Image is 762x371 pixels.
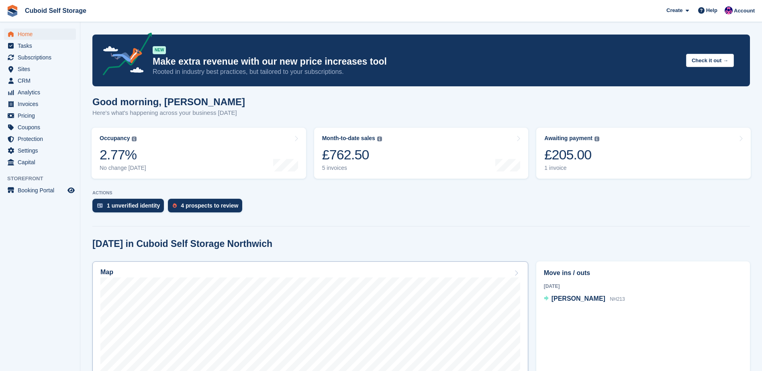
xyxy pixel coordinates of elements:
[706,6,717,14] span: Help
[322,165,382,171] div: 5 invoices
[4,40,76,51] a: menu
[4,122,76,133] a: menu
[18,110,66,121] span: Pricing
[18,98,66,110] span: Invoices
[4,29,76,40] a: menu
[92,96,245,107] h1: Good morning, [PERSON_NAME]
[97,203,103,208] img: verify_identity-adf6edd0f0f0b5bbfe63781bf79b02c33cf7c696d77639b501bdc392416b5a36.svg
[725,6,733,14] img: Gurpreet Dev
[544,165,599,171] div: 1 invoice
[153,56,680,67] p: Make extra revenue with our new price increases tool
[544,147,599,163] div: £205.00
[22,4,90,17] a: Cuboid Self Storage
[18,87,66,98] span: Analytics
[100,147,146,163] div: 2.77%
[66,185,76,195] a: Preview store
[18,63,66,75] span: Sites
[92,238,272,249] h2: [DATE] in Cuboid Self Storage Northwich
[96,33,152,78] img: price-adjustments-announcement-icon-8257ccfd72463d97f412b2fc003d46551f7dbcb40ab6d574587a9cd5c0d94...
[107,202,160,209] div: 1 unverified identity
[4,145,76,156] a: menu
[18,133,66,145] span: Protection
[18,122,66,133] span: Coupons
[92,128,306,179] a: Occupancy 2.77% No change [DATE]
[92,199,168,216] a: 1 unverified identity
[4,52,76,63] a: menu
[666,6,682,14] span: Create
[610,296,625,302] span: NH213
[544,294,625,304] a: [PERSON_NAME] NH213
[100,165,146,171] div: No change [DATE]
[153,46,166,54] div: NEW
[4,87,76,98] a: menu
[594,137,599,141] img: icon-info-grey-7440780725fd019a000dd9b08b2336e03edf1995a4989e88bcd33f0948082b44.svg
[181,202,238,209] div: 4 prospects to review
[7,175,80,183] span: Storefront
[536,128,751,179] a: Awaiting payment £205.00 1 invoice
[18,29,66,40] span: Home
[173,203,177,208] img: prospect-51fa495bee0391a8d652442698ab0144808aea92771e9ea1ae160a38d050c398.svg
[544,135,592,142] div: Awaiting payment
[734,7,755,15] span: Account
[4,98,76,110] a: menu
[92,108,245,118] p: Here's what's happening across your business [DATE]
[552,295,605,302] span: [PERSON_NAME]
[314,128,529,179] a: Month-to-date sales £762.50 5 invoices
[132,137,137,141] img: icon-info-grey-7440780725fd019a000dd9b08b2336e03edf1995a4989e88bcd33f0948082b44.svg
[4,110,76,121] a: menu
[322,147,382,163] div: £762.50
[544,283,742,290] div: [DATE]
[100,269,113,276] h2: Map
[4,157,76,168] a: menu
[4,133,76,145] a: menu
[168,199,246,216] a: 4 prospects to review
[18,157,66,168] span: Capital
[4,75,76,86] a: menu
[153,67,680,76] p: Rooted in industry best practices, but tailored to your subscriptions.
[100,135,130,142] div: Occupancy
[18,52,66,63] span: Subscriptions
[92,190,750,196] p: ACTIONS
[18,75,66,86] span: CRM
[4,63,76,75] a: menu
[18,185,66,196] span: Booking Portal
[18,40,66,51] span: Tasks
[686,54,734,67] button: Check it out →
[4,185,76,196] a: menu
[377,137,382,141] img: icon-info-grey-7440780725fd019a000dd9b08b2336e03edf1995a4989e88bcd33f0948082b44.svg
[322,135,375,142] div: Month-to-date sales
[18,145,66,156] span: Settings
[6,5,18,17] img: stora-icon-8386f47178a22dfd0bd8f6a31ec36ba5ce8667c1dd55bd0f319d3a0aa187defe.svg
[544,268,742,278] h2: Move ins / outs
